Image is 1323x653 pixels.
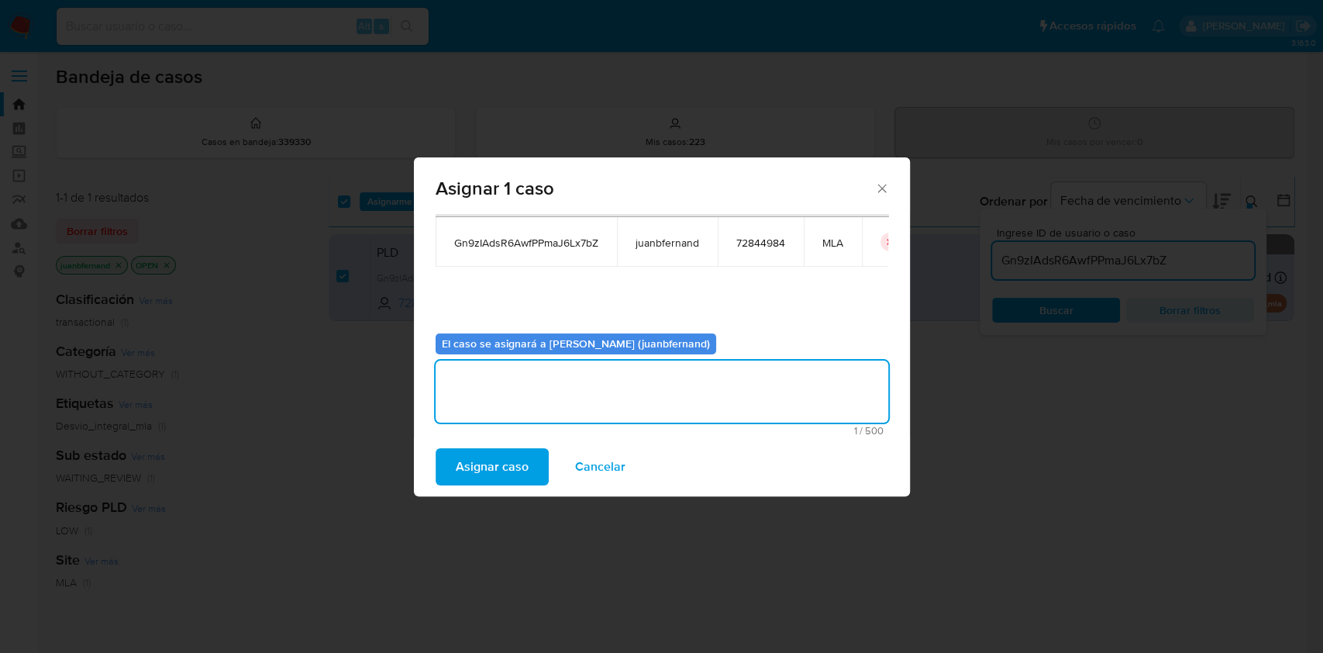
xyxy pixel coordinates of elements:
[636,236,699,250] span: juanbfernand
[456,450,529,484] span: Asignar caso
[436,448,549,485] button: Asignar caso
[442,336,710,351] b: El caso se asignará a [PERSON_NAME] (juanbfernand)
[454,236,598,250] span: Gn9zIAdsR6AwfPPmaJ6Lx7bZ
[555,448,646,485] button: Cancelar
[880,233,899,251] button: icon-button
[874,181,888,195] button: Cerrar ventana
[822,236,843,250] span: MLA
[575,450,625,484] span: Cancelar
[436,179,875,198] span: Asignar 1 caso
[736,236,785,250] span: 72844984
[414,157,910,496] div: assign-modal
[440,426,884,436] span: Máximo 500 caracteres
